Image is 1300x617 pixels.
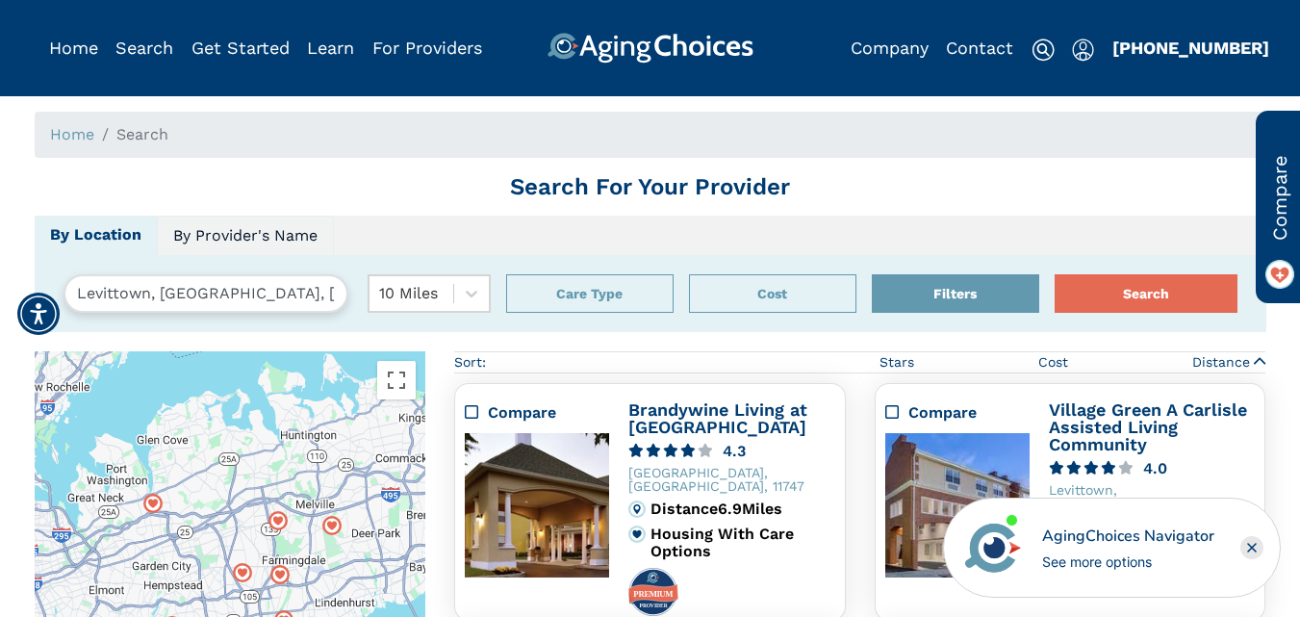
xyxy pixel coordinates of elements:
[465,401,609,424] div: Compare
[879,352,914,373] span: Stars
[650,501,835,518] div: Distance 6.9 Miles
[233,563,252,582] div: Popover trigger
[1265,260,1294,289] img: favorite_on.png
[628,399,807,437] a: Brandywine Living at [GEOGRAPHIC_DATA]
[322,516,342,535] div: Popover trigger
[372,38,482,58] a: For Providers
[885,401,1030,424] div: Compare
[547,33,752,64] img: AgingChoices
[1240,536,1263,559] div: Close
[1049,399,1247,454] a: Village Green A Carlisle Assisted Living Community
[960,515,1026,580] img: avatar
[1042,525,1214,548] div: AgingChoices Navigator
[628,526,646,543] img: primary.svg
[454,352,486,373] div: Sort:
[1049,461,1256,476] a: 4.0
[506,274,674,313] button: Care Type
[307,38,354,58] a: Learn
[628,568,678,616] img: premium-profile-badge.svg
[49,38,98,58] a: Home
[270,565,290,584] img: search-map-marker.svg
[1265,155,1294,241] span: Compare
[377,361,416,399] button: Toggle fullscreen view
[1032,39,1055,62] img: search-icon.svg
[689,274,856,313] div: Popover trigger
[157,216,334,256] a: By Provider's Name
[143,494,163,513] img: search-map-marker.svg
[268,511,288,530] img: search-map-marker.svg
[628,444,835,458] a: 4.3
[689,274,856,313] button: Cost
[851,38,929,58] a: Company
[628,466,835,493] div: [GEOGRAPHIC_DATA], [GEOGRAPHIC_DATA], 11747
[191,38,290,58] a: Get Started
[1038,352,1068,373] span: Cost
[115,38,173,58] a: Search
[268,511,288,530] div: Popover trigger
[1112,38,1269,58] a: [PHONE_NUMBER]
[1072,33,1094,64] div: Popover trigger
[1055,274,1237,313] button: Search
[1192,352,1250,373] span: Distance
[946,38,1013,58] a: Contact
[908,401,1030,424] div: Compare
[35,112,1266,158] nav: breadcrumb
[1072,39,1094,62] img: user-icon.svg
[723,444,746,458] div: 4.3
[116,125,168,143] span: Search
[322,516,342,535] img: search-map-marker.svg
[506,274,674,313] div: Popover trigger
[233,563,252,582] img: search-map-marker.svg
[650,526,835,560] div: Housing With Care Options
[143,494,163,513] div: Popover trigger
[872,274,1039,313] div: Popover trigger
[64,274,348,313] input: Search by City, State, or Zip Code
[1143,461,1167,476] div: 4.0
[50,125,94,143] a: Home
[488,401,609,424] div: Compare
[115,33,173,64] div: Popover trigger
[1049,483,1256,510] div: Levittown, [GEOGRAPHIC_DATA], 11756
[1042,552,1214,572] div: See more options
[270,565,290,584] div: Popover trigger
[872,274,1039,313] button: Filters
[35,173,1266,201] h1: Search For Your Provider
[35,216,157,255] a: By Location
[628,501,646,518] img: distance.svg
[17,293,60,335] div: Accessibility Menu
